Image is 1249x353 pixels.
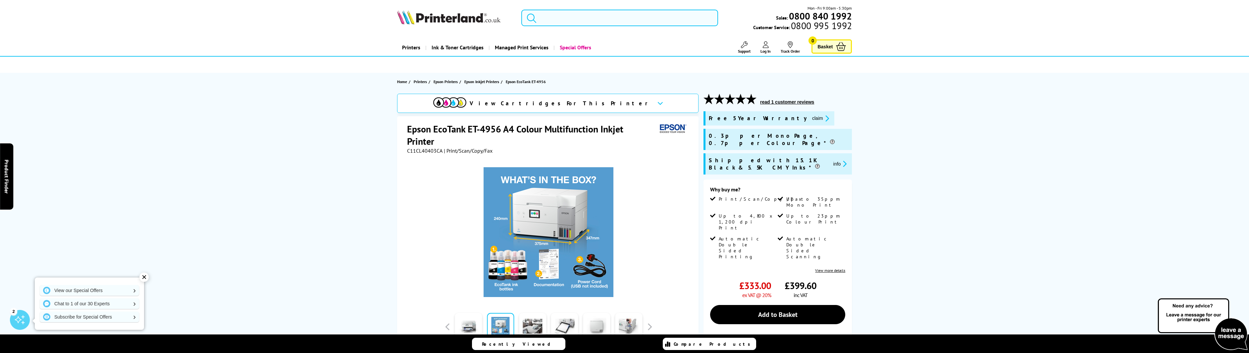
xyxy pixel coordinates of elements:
span: Compare Products [674,341,754,347]
span: Home [397,78,407,85]
img: Printerland Logo [397,10,500,25]
span: Recently Viewed [482,341,557,347]
a: Home [397,78,409,85]
a: Printers [414,78,429,85]
a: Epson EcoTank ET-4956 [506,78,547,85]
img: Epson EcoTank ET-4956 Thumbnail [484,167,613,297]
span: Product Finder [3,160,10,194]
img: Open Live Chat window [1156,297,1249,352]
span: Mon - Fri 9:00am - 5:30pm [807,5,852,11]
button: promo-description [831,160,849,168]
a: Add to Basket [710,305,845,324]
b: 0800 840 1992 [789,10,852,22]
span: Sales: [776,15,788,21]
span: 0 [808,36,817,45]
button: promo-description [810,115,831,122]
span: Epson Inkjet Printers [464,78,499,85]
span: Automatic Double Sided Scanning [786,236,844,260]
a: Printers [397,39,425,56]
a: View our Special Offers [40,285,139,296]
span: inc VAT [794,292,807,298]
a: Epson Inkjet Printers [464,78,501,85]
img: Epson [657,123,688,135]
span: Free 5 Year Warranty [709,115,807,122]
a: Support [738,41,751,54]
span: Shipped with 15.1K Black & 5.5K CMY Inks* [709,157,828,171]
a: Chat to 1 of our 30 Experts [40,298,139,309]
span: Up to 23ppm Colour Print [786,213,844,225]
span: C11CL40403CA [407,147,442,154]
a: Special Offers [553,39,596,56]
span: | Print/Scan/Copy/Fax [444,147,493,154]
span: Up to 4,800 x 1,200 dpi Print [719,213,776,231]
a: Printerland Logo [397,10,513,26]
a: Recently Viewed [472,338,565,350]
span: £399.60 [785,279,816,292]
span: Up to 35ppm Mono Print [786,196,844,208]
span: Epson Printers [434,78,458,85]
a: Track Order [781,41,800,54]
div: Why buy me? [710,186,845,196]
a: Ink & Toner Cartridges [425,39,489,56]
div: ✕ [139,273,149,282]
span: £333.00 [739,279,771,292]
a: 0800 840 1992 [788,13,852,19]
button: read 1 customer reviews [758,99,816,105]
span: Print/Scan/Copy/Fax [719,196,804,202]
span: View Cartridges For This Printer [470,100,652,107]
span: Printers [414,78,427,85]
span: Customer Service: [753,23,852,30]
span: Log In [760,49,771,54]
a: Log In [760,41,771,54]
a: Compare Products [663,338,756,350]
img: cmyk-icon.svg [433,97,466,108]
span: Basket [817,42,833,51]
a: View more details [815,268,845,273]
a: Subscribe for Special Offers [40,312,139,322]
div: 2 [10,308,17,315]
a: Managed Print Services [489,39,553,56]
span: Support [738,49,751,54]
span: Ink & Toner Cartridges [432,39,484,56]
a: Epson Printers [434,78,459,85]
span: 0800 995 1992 [790,23,852,29]
span: Automatic Double Sided Printing [719,236,776,260]
h1: Epson EcoTank ET-4956 A4 Colour Multifunction Inkjet Printer [407,123,657,147]
span: Epson EcoTank ET-4956 [506,78,546,85]
span: 0.3p per Mono Page, 0.7p per Colour Page* [709,132,849,147]
span: ex VAT @ 20% [742,292,771,298]
a: Basket 0 [811,39,852,54]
